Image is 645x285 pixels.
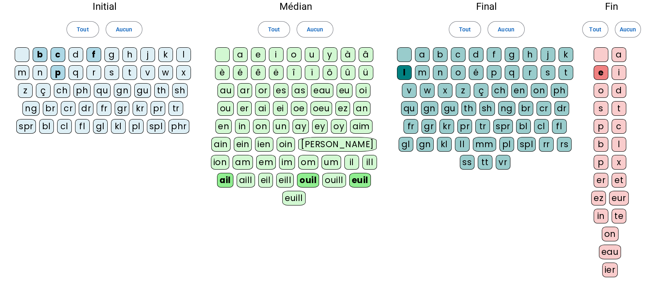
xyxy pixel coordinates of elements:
[536,101,551,116] div: cr
[612,83,626,98] div: d
[594,83,608,98] div: o
[111,119,126,134] div: kl
[612,119,626,134] div: c
[511,83,528,98] div: en
[609,191,629,205] div: eur
[559,65,573,80] div: t
[93,119,108,134] div: gl
[591,191,606,205] div: ez
[612,47,626,62] div: a
[217,101,234,116] div: ou
[209,2,382,11] h2: Médian
[612,173,626,188] div: et
[133,101,147,116] div: kr
[341,47,355,62] div: à
[140,47,155,62] div: j
[33,47,47,62] div: b
[459,24,471,34] span: Tout
[176,65,191,80] div: x
[297,173,319,188] div: ouil
[353,101,370,116] div: an
[298,137,376,152] div: [PERSON_NAME]
[287,47,301,62] div: o
[158,47,173,62] div: k
[594,173,608,188] div: er
[612,101,626,116] div: t
[75,119,90,134] div: fl
[487,65,501,80] div: p
[256,155,276,170] div: em
[321,155,341,170] div: um
[291,101,307,116] div: oe
[282,191,305,205] div: euill
[356,83,370,98] div: oi
[350,119,372,134] div: aim
[461,101,476,116] div: th
[97,101,111,116] div: fr
[298,155,318,170] div: om
[475,119,490,134] div: tr
[134,83,151,98] div: gu
[594,101,608,116] div: s
[612,209,626,223] div: te
[439,119,454,134] div: kr
[147,119,166,134] div: spl
[94,83,111,98] div: qu
[541,47,555,62] div: j
[253,119,270,134] div: on
[421,101,438,116] div: gn
[492,83,508,98] div: ch
[86,65,101,80] div: r
[51,47,65,62] div: c
[293,119,309,134] div: ay
[66,21,99,38] button: Tout
[215,65,230,80] div: è
[16,119,36,134] div: spr
[269,65,284,80] div: ë
[331,119,347,134] div: oy
[362,155,377,170] div: ill
[158,65,173,80] div: w
[57,119,72,134] div: cl
[594,65,608,80] div: e
[534,119,549,134] div: cl
[469,47,483,62] div: d
[594,209,608,223] div: in
[310,101,332,116] div: oeu
[251,47,266,62] div: e
[359,65,373,80] div: ü
[399,137,413,152] div: gl
[517,137,536,152] div: spl
[337,83,352,98] div: eu
[86,47,101,62] div: f
[176,47,191,62] div: l
[488,21,524,38] button: Aucun
[273,83,288,98] div: es
[335,101,350,116] div: ez
[22,101,40,116] div: ng
[255,101,270,116] div: ai
[456,83,470,98] div: z
[211,155,230,170] div: ion
[237,173,255,188] div: aill
[415,65,430,80] div: m
[168,119,189,134] div: phr
[73,83,91,98] div: ph
[433,47,448,62] div: b
[612,65,626,80] div: i
[552,119,567,134] div: fl
[258,173,273,188] div: eil
[237,101,252,116] div: er
[441,101,458,116] div: gu
[496,155,510,170] div: vr
[307,24,323,34] span: Aucun
[438,83,452,98] div: x
[582,21,608,38] button: Tout
[104,47,119,62] div: g
[297,21,333,38] button: Aucun
[615,21,641,38] button: Aucun
[129,119,144,134] div: pl
[51,65,65,80] div: p
[69,47,83,62] div: d
[234,137,252,152] div: ein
